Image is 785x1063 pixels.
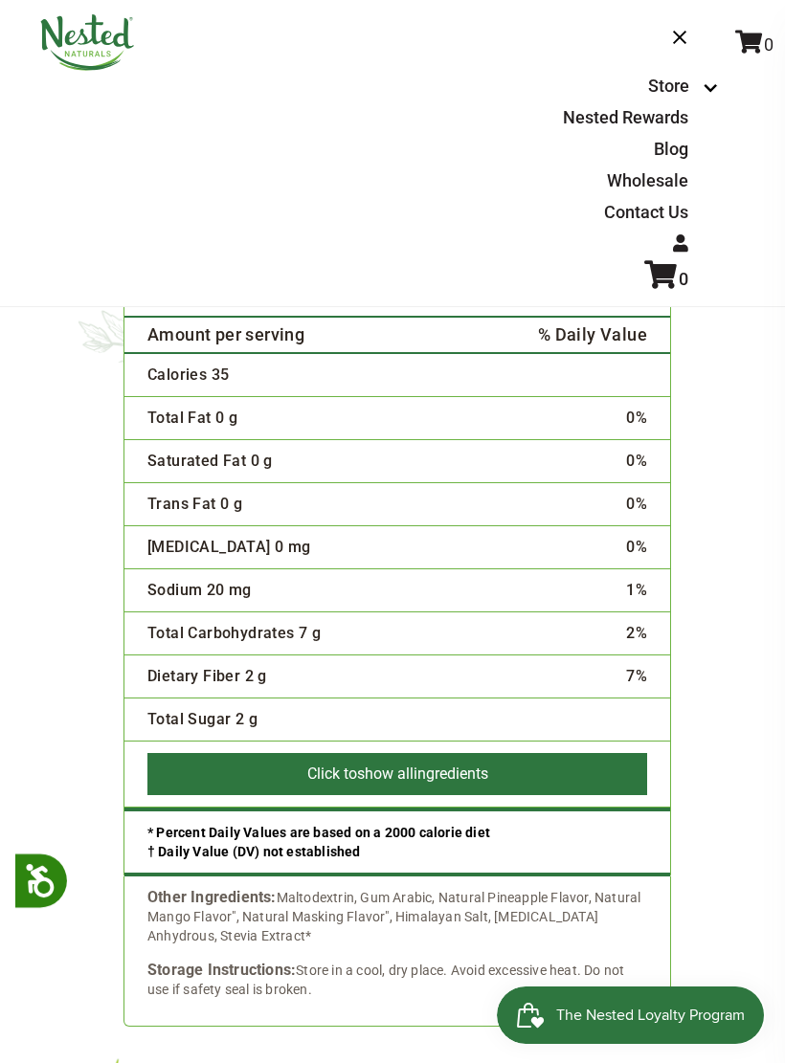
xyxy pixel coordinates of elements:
[124,396,444,439] td: Total Fat 0 g
[124,611,444,654] td: Total Carbohydrates 7 g
[124,808,670,876] div: * Percent Daily Values are based on a 2000 calorie diet † Daily Value (DV) not established
[147,961,296,979] b: Storage Instructions:
[444,317,670,353] th: % Daily Value
[679,269,688,289] span: 0
[444,525,670,568] td: 0%
[444,611,670,654] td: 2%
[357,764,414,783] span: show all
[124,525,444,568] td: [MEDICAL_DATA] 0 mg
[644,269,688,289] a: 0
[607,170,688,190] a: Wholesale
[444,482,670,525] td: 0%
[444,396,670,439] td: 0%
[764,34,774,55] span: 0
[147,961,647,999] div: Store in a cool, dry place. Avoid excessive heat. Do not use if safety seal is broken.
[124,317,444,353] th: Amount per serving
[124,482,444,525] td: Trans Fat 0 g
[735,34,774,55] a: 0
[124,439,444,482] td: Saturated Fat 0 g
[124,654,444,698] td: Dietary Fiber 2 g
[648,76,689,96] a: Store
[444,568,670,611] td: 1%
[497,986,766,1044] iframe: Button to open loyalty program pop-up
[444,439,670,482] td: 0%
[654,139,688,159] a: Blog
[39,14,135,71] img: Nested Naturals
[563,107,688,127] a: Nested Rewards
[147,888,277,906] b: Other Ingredients:
[604,202,688,222] a: Contact Us
[124,568,444,611] td: Sodium 20 mg
[124,353,444,397] td: Calories 35
[124,698,444,741] td: Total Sugar 2 g
[444,654,670,698] td: 7%
[147,753,647,795] button: Click toshow allingredients
[147,888,647,945] div: Maltodextrin, Gum Arabic, Natural Pineapple Flavor, Natural Mango Flavor", Natural Masking Flavor...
